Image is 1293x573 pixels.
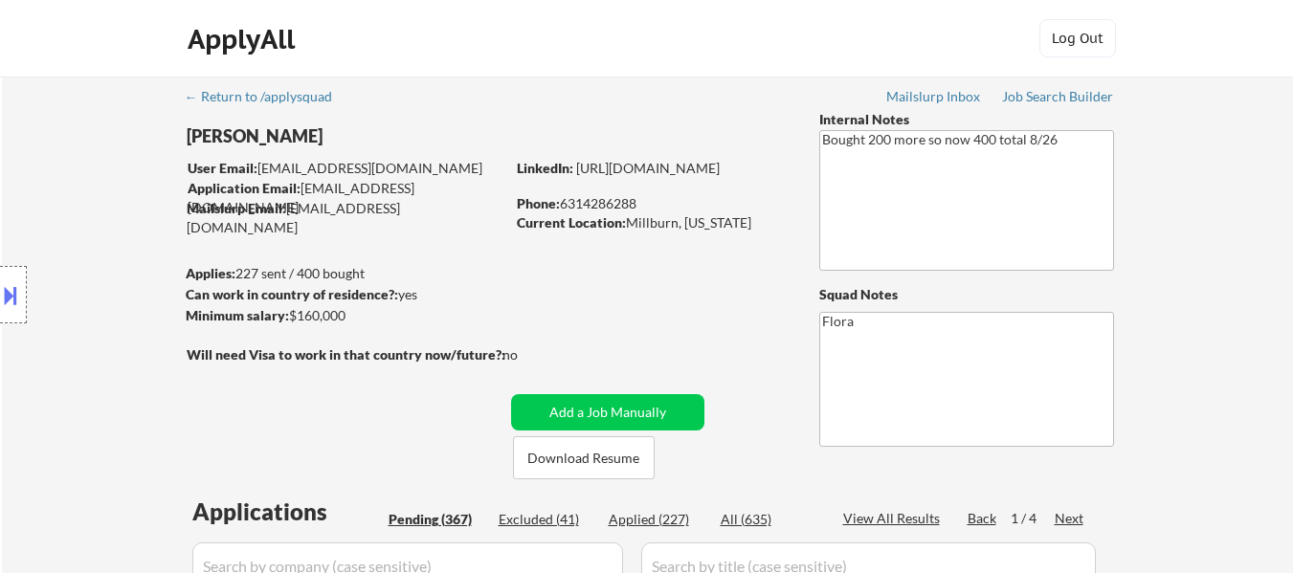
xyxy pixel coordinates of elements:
strong: LinkedIn: [517,160,573,176]
a: Job Search Builder [1002,89,1114,108]
div: Millburn, [US_STATE] [517,213,788,232]
div: Squad Notes [819,285,1114,304]
div: Mailslurp Inbox [886,90,982,103]
div: [EMAIL_ADDRESS][DOMAIN_NAME] [188,159,504,178]
div: All (635) [721,510,816,529]
button: Add a Job Manually [511,394,704,430]
div: 6314286288 [517,194,788,213]
a: [URL][DOMAIN_NAME] [576,160,720,176]
div: Applications [192,500,382,523]
strong: Will need Visa to work in that country now/future?: [187,346,505,363]
div: [PERSON_NAME] [187,124,580,148]
strong: Current Location: [517,214,626,231]
div: ApplyAll [188,23,301,55]
div: Back [968,509,998,528]
strong: Phone: [517,195,560,211]
div: [EMAIL_ADDRESS][DOMAIN_NAME] [187,199,504,236]
div: Applied (227) [609,510,704,529]
button: Download Resume [513,436,655,479]
div: [EMAIL_ADDRESS][DOMAIN_NAME] [188,179,504,216]
div: Pending (367) [389,510,484,529]
div: $160,000 [186,306,504,325]
div: Excluded (41) [499,510,594,529]
div: View All Results [843,509,946,528]
a: ← Return to /applysquad [185,89,350,108]
div: 1 / 4 [1011,509,1055,528]
a: Mailslurp Inbox [886,89,982,108]
div: 227 sent / 400 bought [186,264,504,283]
div: Job Search Builder [1002,90,1114,103]
div: Internal Notes [819,110,1114,129]
div: ← Return to /applysquad [185,90,350,103]
div: no [502,345,557,364]
div: Next [1055,509,1085,528]
button: Log Out [1039,19,1116,57]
